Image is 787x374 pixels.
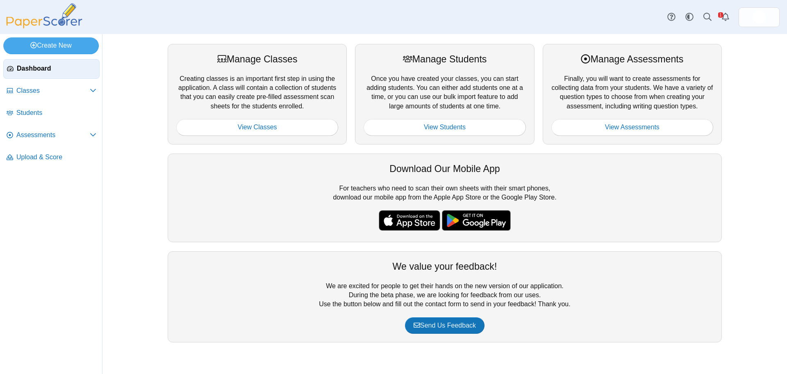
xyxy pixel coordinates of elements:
[3,59,100,79] a: Dashboard
[364,119,525,135] a: View Students
[753,11,766,24] img: ps.Y0OAolr6RPehrr6a
[176,162,713,175] div: Download Our Mobile App
[3,126,100,145] a: Assessments
[17,64,96,73] span: Dashboard
[739,7,780,27] a: ps.Y0OAolr6RPehrr6a
[442,210,511,231] img: google-play-badge.png
[3,37,99,54] a: Create New
[716,8,735,26] a: Alerts
[16,131,90,140] span: Assessments
[176,260,713,273] div: We value your feedback!
[551,53,713,66] div: Manage Assessments
[543,44,722,144] div: Finally, you will want to create assessments for collecting data from your students. We have a va...
[3,103,100,123] a: Students
[414,322,476,329] span: Send Us Feedback
[3,23,85,30] a: PaperScorer
[3,148,100,167] a: Upload & Score
[176,119,338,135] a: View Classes
[3,81,100,101] a: Classes
[16,153,96,162] span: Upload & Score
[16,86,90,95] span: Classes
[355,44,534,144] div: Once you have created your classes, you can start adding students. You can either add students on...
[168,44,347,144] div: Creating classes is an important first step in using the application. A class will contain a coll...
[176,53,338,66] div: Manage Classes
[168,251,722,342] div: We are excited for people to get their hands on the new version of our application. During the be...
[3,3,85,28] img: PaperScorer
[168,154,722,242] div: For teachers who need to scan their own sheets with their smart phones, download our mobile app f...
[364,53,525,66] div: Manage Students
[551,119,713,135] a: View Assessments
[379,210,440,231] img: apple-store-badge.svg
[753,11,766,24] span: Jeanie Hernandez
[405,317,484,334] a: Send Us Feedback
[16,108,96,117] span: Students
